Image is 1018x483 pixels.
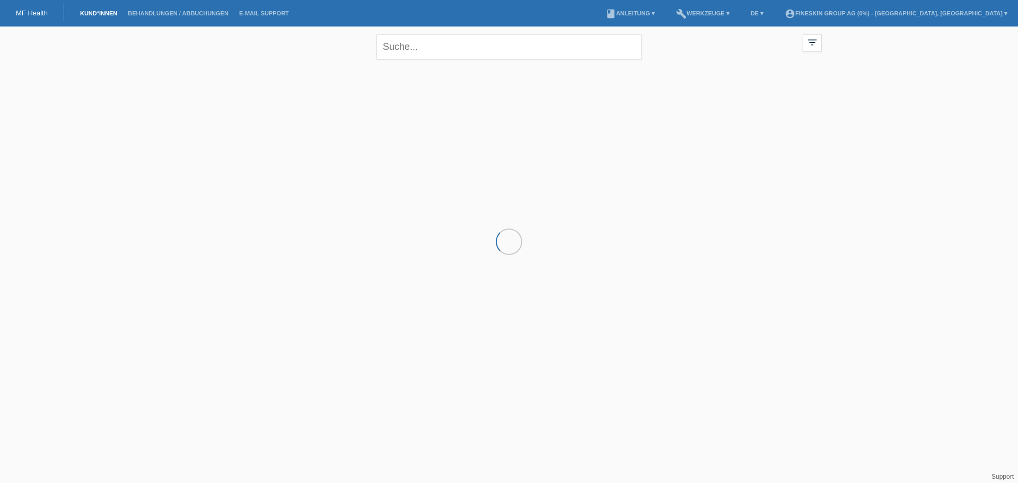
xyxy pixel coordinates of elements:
a: E-Mail Support [234,10,294,16]
input: Suche... [376,34,642,59]
a: buildWerkzeuge ▾ [671,10,735,16]
a: Kund*innen [75,10,122,16]
a: Support [991,473,1014,480]
i: book [605,8,616,19]
a: account_circleFineSkin Group AG (0%) - [GEOGRAPHIC_DATA], [GEOGRAPHIC_DATA] ▾ [779,10,1013,16]
a: Behandlungen / Abbuchungen [122,10,234,16]
a: bookAnleitung ▾ [600,10,660,16]
i: filter_list [806,37,818,48]
a: DE ▾ [745,10,769,16]
i: account_circle [785,8,795,19]
a: MF Health [16,9,48,17]
i: build [676,8,687,19]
